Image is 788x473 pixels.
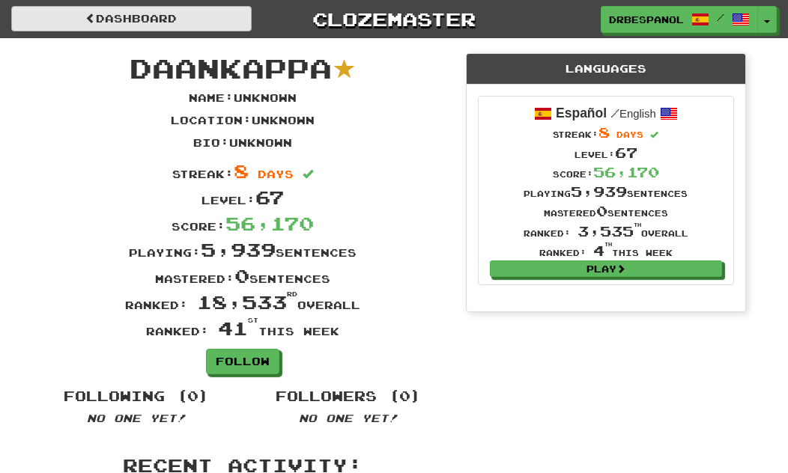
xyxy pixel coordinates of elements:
span: 3,535 [578,223,641,239]
a: Play [490,260,722,277]
a: drbespanol / [601,6,758,33]
small: English [610,108,656,120]
div: Playing: sentences [31,236,455,263]
div: Score: [31,210,455,236]
h4: Following (0) [42,389,231,404]
p: Location : Unknown [171,113,315,128]
span: Streak includes today. [650,131,658,139]
div: Level: [524,143,688,162]
span: 5,939 [571,183,627,200]
span: 56,170 [225,212,314,234]
span: days [616,129,643,139]
div: Streak: [524,123,688,142]
sup: th [604,242,612,247]
sup: st [248,317,258,324]
span: 0 [596,203,607,219]
em: No one yet! [299,412,398,424]
span: 18,533 [197,290,297,313]
p: Bio : Unknown [193,135,292,150]
div: Score: [524,162,688,182]
div: Ranked: overall [524,222,688,241]
span: 8 [234,159,249,182]
span: 67 [255,186,284,208]
span: 0 [234,264,249,287]
div: Level: [31,184,455,210]
span: 56,170 [593,164,659,180]
div: Ranked: this week [31,315,455,341]
div: Streak: [31,158,455,184]
a: Follow [206,349,279,374]
sup: rd [287,290,297,298]
div: Ranked: overall [31,289,455,315]
h4: Followers (0) [254,389,443,404]
a: Clozemaster [274,6,515,32]
span: 4 [593,242,612,259]
span: 41 [218,317,258,339]
p: Name : Unknown [189,91,297,106]
span: / [717,12,724,22]
span: 8 [598,124,610,141]
span: drbespanol [609,13,684,26]
span: / [610,106,619,120]
div: Languages [467,54,745,85]
div: Playing sentences [524,182,688,201]
strong: Español [556,106,607,120]
sup: th [634,222,641,228]
span: 67 [615,144,637,161]
a: Dashboard [11,6,252,31]
div: Mastered: sentences [31,263,455,289]
div: Mastered sentences [524,201,688,221]
span: 5,939 [201,238,276,260]
div: Ranked: this week [524,241,688,260]
span: DaanKappa [130,52,332,84]
span: days [258,168,294,180]
em: No one yet! [87,412,186,424]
